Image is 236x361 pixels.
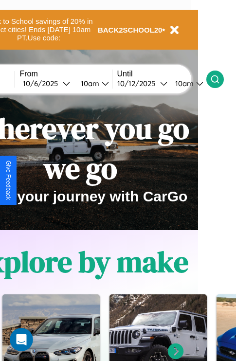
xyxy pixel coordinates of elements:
label: From [20,70,112,78]
button: 10am [73,78,112,89]
b: BACK2SCHOOL20 [98,26,163,34]
label: Until [117,70,206,78]
iframe: Intercom live chat [10,328,33,351]
button: 10am [167,78,206,89]
div: 10am [76,79,102,88]
button: 10/6/2025 [20,78,73,89]
div: 10 / 6 / 2025 [23,79,63,88]
div: 10am [170,79,196,88]
div: 10 / 12 / 2025 [117,79,160,88]
div: Give Feedback [5,161,12,200]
